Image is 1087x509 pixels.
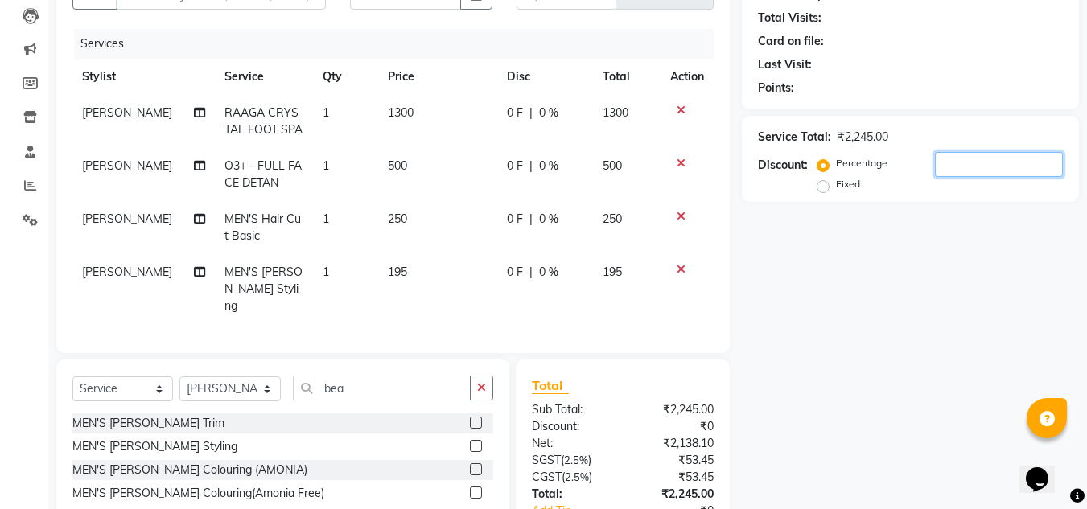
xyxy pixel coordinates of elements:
[529,158,533,174] span: |
[224,211,301,243] span: MEN'S Hair Cut Basic
[623,486,726,503] div: ₹2,245.00
[539,158,558,174] span: 0 %
[323,211,329,226] span: 1
[623,452,726,469] div: ₹53.45
[82,105,172,120] span: [PERSON_NAME]
[82,265,172,279] span: [PERSON_NAME]
[224,105,303,137] span: RAAGA CRYSTAL FOOT SPA
[520,469,623,486] div: ( )
[661,59,714,95] th: Action
[388,105,414,120] span: 1300
[74,29,726,59] div: Services
[388,158,407,173] span: 500
[623,418,726,435] div: ₹0
[313,59,378,95] th: Qty
[323,105,329,120] span: 1
[82,211,172,226] span: [PERSON_NAME]
[758,157,808,174] div: Discount:
[520,452,623,469] div: ( )
[507,105,523,121] span: 0 F
[623,469,726,486] div: ₹53.45
[529,105,533,121] span: |
[507,211,523,228] span: 0 F
[758,56,812,73] div: Last Visit:
[565,470,589,483] span: 2.5%
[532,377,569,394] span: Total
[293,376,471,400] input: Search or Scan
[507,158,523,174] span: 0 F
[623,401,726,418] div: ₹2,245.00
[82,158,172,173] span: [PERSON_NAME]
[72,462,307,478] div: MEN'S [PERSON_NAME] Colouring (AMONIA)
[836,156,887,170] label: Percentage
[539,211,558,228] span: 0 %
[603,265,622,279] span: 195
[539,264,558,281] span: 0 %
[388,211,407,226] span: 250
[1019,445,1071,493] iframe: chat widget
[836,177,860,191] label: Fixed
[539,105,558,121] span: 0 %
[520,418,623,435] div: Discount:
[603,211,622,226] span: 250
[593,59,661,95] th: Total
[497,59,593,95] th: Disc
[603,105,628,120] span: 1300
[507,264,523,281] span: 0 F
[215,59,313,95] th: Service
[623,435,726,452] div: ₹2,138.10
[529,211,533,228] span: |
[520,486,623,503] div: Total:
[72,59,215,95] th: Stylist
[378,59,497,95] th: Price
[758,80,794,96] div: Points:
[838,129,888,146] div: ₹2,245.00
[564,454,588,466] span: 2.5%
[72,415,224,432] div: MEN'S [PERSON_NAME] Trim
[758,129,831,146] div: Service Total:
[72,485,324,502] div: MEN'S [PERSON_NAME] Colouring(Amonia Free)
[529,264,533,281] span: |
[388,265,407,279] span: 195
[224,158,302,190] span: O3+ - FULL FACE DETAN
[520,435,623,452] div: Net:
[323,158,329,173] span: 1
[224,265,303,313] span: MEN'S [PERSON_NAME] Styling
[520,401,623,418] div: Sub Total:
[758,33,824,50] div: Card on file:
[72,438,237,455] div: MEN'S [PERSON_NAME] Styling
[532,470,562,484] span: CGST
[323,265,329,279] span: 1
[532,453,561,467] span: SGST
[758,10,821,27] div: Total Visits:
[603,158,622,173] span: 500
